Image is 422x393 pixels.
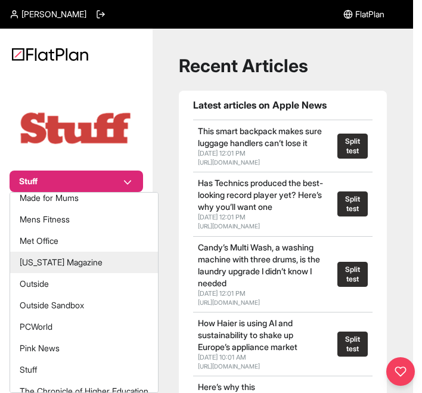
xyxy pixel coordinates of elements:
button: Outside [10,273,158,295]
button: Mens Fitness [10,209,158,230]
button: Stuff [10,359,158,380]
button: Pink News [10,338,158,359]
div: Stuff [10,192,159,393]
button: PCWorld [10,316,158,338]
button: Met Office [10,230,158,252]
button: [US_STATE] Magazine [10,252,158,273]
button: Stuff [10,171,143,192]
button: Made for Mums [10,187,158,209]
button: Outside Sandbox [10,295,158,316]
